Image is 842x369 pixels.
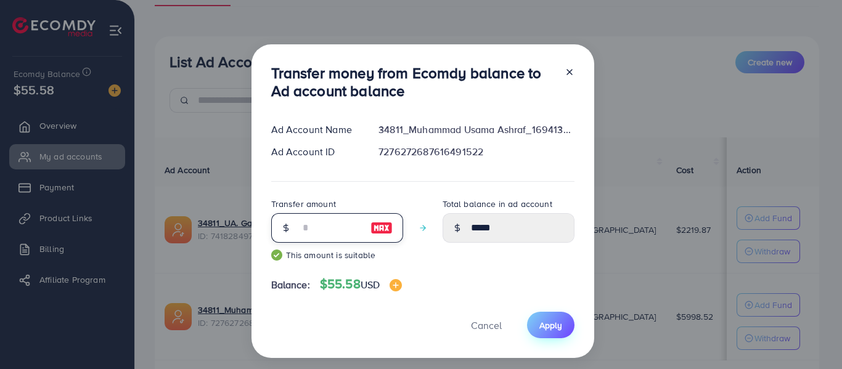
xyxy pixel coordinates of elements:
label: Transfer amount [271,198,336,210]
h4: $55.58 [320,277,402,292]
img: image [390,279,402,291]
label: Total balance in ad account [443,198,552,210]
img: image [370,221,393,235]
div: Ad Account ID [261,145,369,159]
div: 7276272687616491522 [369,145,584,159]
div: Ad Account Name [261,123,369,137]
iframe: Chat [790,314,833,360]
span: USD [361,278,380,291]
button: Apply [527,312,574,338]
h3: Transfer money from Ecomdy balance to Ad account balance [271,64,555,100]
span: Balance: [271,278,310,292]
small: This amount is suitable [271,249,403,261]
span: Apply [539,319,562,331]
span: Cancel [471,318,502,332]
button: Cancel [456,312,517,338]
div: 34811_Muhammad Usama Ashraf_1694139293532 [369,123,584,137]
img: guide [271,249,282,261]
